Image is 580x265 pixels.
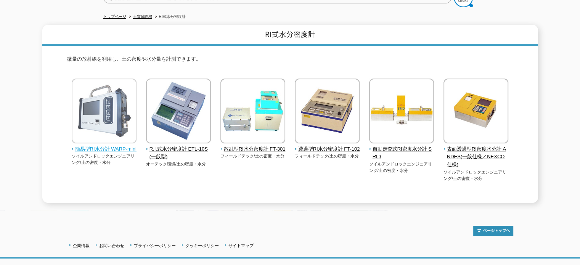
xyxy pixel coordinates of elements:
[473,226,513,236] img: トップページへ
[103,14,126,19] a: トップページ
[295,138,360,153] a: 透過型RI水分密度計 FT-102
[369,138,434,161] a: 自動走査式RI密度水分計 SRID
[185,243,219,248] a: クッキーポリシー
[72,138,137,153] a: 簡易型RI水分計 WARP-mini
[295,145,360,153] span: 透過型RI水分密度計 FT-102
[73,243,90,248] a: 企業情報
[133,14,152,19] a: 土質試験機
[220,153,286,159] p: フィールドテック/土の密度・水分
[443,145,509,169] span: 表面透過型RI密度水分計 ANDES(一般仕様／NEXCO仕様)
[146,79,211,145] img: R.I.式水分密度計 ETL-10S(一般型)
[146,138,211,161] a: R.I.式水分密度計 ETL-10S(一般型)
[72,153,137,165] p: ソイルアンドロックエンジニアリング/土の密度・水分
[99,243,124,248] a: お問い合わせ
[67,55,513,67] p: 微量の放射線を利用し、土の密度や水分量を計測できます。
[134,243,176,248] a: プライバシーポリシー
[369,161,434,173] p: ソイルアンドロックエンジニアリング/土の密度・水分
[146,145,211,161] span: R.I.式水分密度計 ETL-10S(一般型)
[369,79,434,145] img: 自動走査式RI密度水分計 SRID
[220,79,285,145] img: 散乱型RI水分密度計 FT-301
[146,161,211,167] p: オーテック環境/土の密度・水分
[443,138,509,169] a: 表面透過型RI密度水分計 ANDES(一般仕様／NEXCO仕様)
[42,25,538,46] h1: RI式水分密度計
[443,79,508,145] img: 表面透過型RI密度水分計 ANDES(一般仕様／NEXCO仕様)
[153,13,186,21] li: RI式水分密度計
[228,243,254,248] a: サイトマップ
[295,79,360,145] img: 透過型RI水分密度計 FT-102
[295,153,360,159] p: フィールドテック/土の密度・水分
[72,145,137,153] span: 簡易型RI水分計 WARP-mini
[369,145,434,161] span: 自動走査式RI密度水分計 SRID
[72,79,137,145] img: 簡易型RI水分計 WARP-mini
[220,145,286,153] span: 散乱型RI水分密度計 FT-301
[220,138,286,153] a: 散乱型RI水分密度計 FT-301
[443,169,509,181] p: ソイルアンドロックエンジニアリング/土の密度・水分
